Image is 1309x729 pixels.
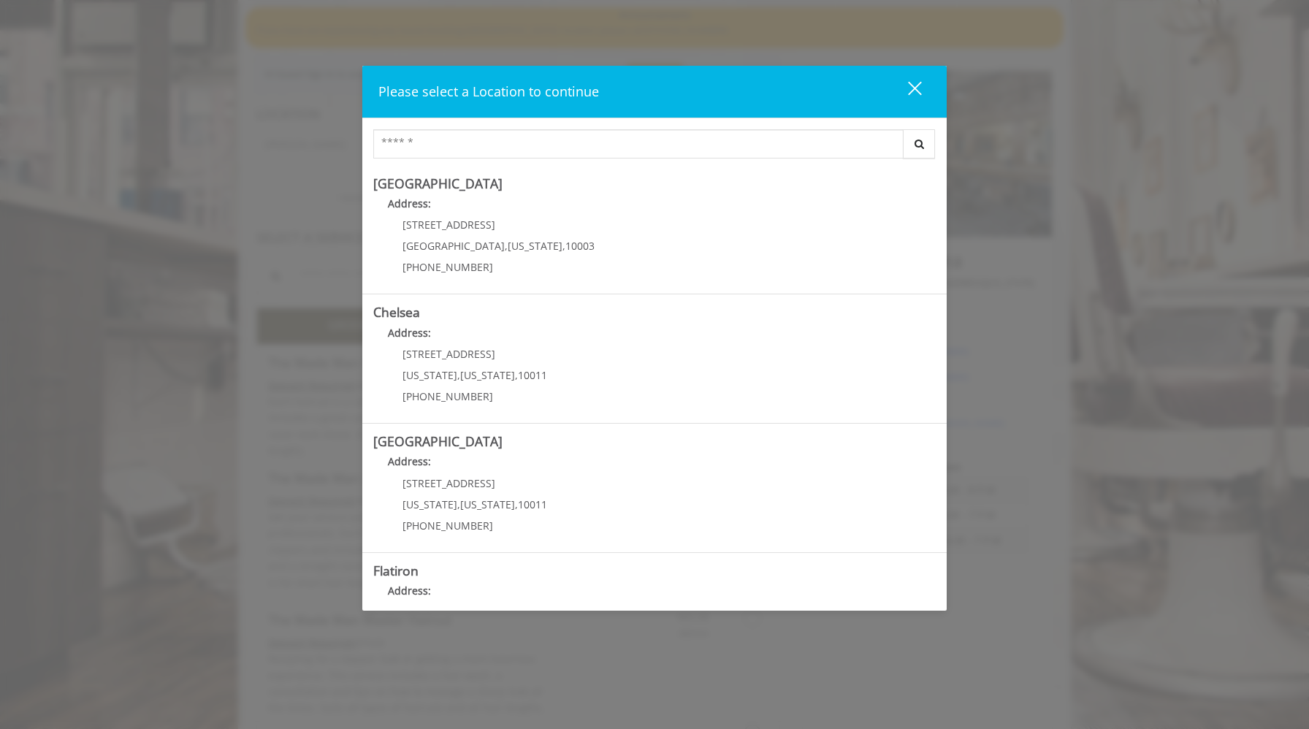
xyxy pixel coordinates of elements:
span: Please select a Location to continue [378,83,599,100]
span: [PHONE_NUMBER] [402,260,493,274]
b: Address: [388,454,431,468]
span: [US_STATE] [402,497,457,511]
b: [GEOGRAPHIC_DATA] [373,432,503,450]
b: [GEOGRAPHIC_DATA] [373,175,503,192]
span: , [457,497,460,511]
span: , [515,497,518,511]
span: [GEOGRAPHIC_DATA] [402,239,505,253]
span: , [505,239,508,253]
span: 10011 [518,368,547,382]
button: close dialog [881,77,931,107]
input: Search Center [373,129,904,159]
div: close dialog [891,80,920,102]
span: , [457,368,460,382]
span: [US_STATE] [508,239,562,253]
span: , [562,239,565,253]
span: [US_STATE] [460,368,515,382]
span: [STREET_ADDRESS] [402,476,495,490]
b: Address: [388,196,431,210]
span: 10011 [518,497,547,511]
i: Search button [911,139,928,149]
span: [US_STATE] [402,368,457,382]
b: Address: [388,584,431,598]
span: [STREET_ADDRESS] [402,218,495,232]
div: Center Select [373,129,936,166]
b: Chelsea [373,303,420,321]
span: , [515,368,518,382]
span: [PHONE_NUMBER] [402,389,493,403]
b: Address: [388,326,431,340]
span: [PHONE_NUMBER] [402,519,493,533]
span: [US_STATE] [460,497,515,511]
span: [STREET_ADDRESS] [402,347,495,361]
span: 10003 [565,239,595,253]
b: Flatiron [373,562,419,579]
